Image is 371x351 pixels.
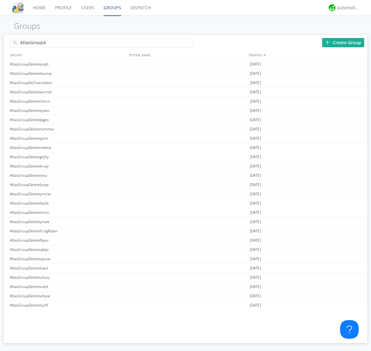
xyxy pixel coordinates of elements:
iframe: Toggle Customer Support [340,320,359,339]
span: [DATE] [250,301,261,310]
div: AtlasGroupNoTranslation [8,78,127,87]
span: [DATE] [250,69,261,78]
img: d2d01cd9b4174d08988066c6d424eccd [329,4,335,11]
a: AtlasGroupDeletefculgRubin[DATE] [4,226,367,236]
a: AtlasGroupDeletelyrpp[DATE] [4,180,367,189]
span: [DATE] [250,189,261,199]
span: [DATE] [250,254,261,264]
span: [DATE] [250,217,261,226]
span: [DATE] [250,180,261,189]
img: cddb5a64eb264b2086981ab96f4c1ba7 [12,2,23,13]
div: AtlasGroupDeletevofzt [8,282,127,291]
a: AtlasGroupDeletepynir[DATE] [4,134,367,143]
span: [DATE] [250,273,261,282]
span: [DATE] [250,106,261,115]
div: AtlasGroupDeletezywio [8,106,127,115]
a: AtlasGroupDeleteynncw[DATE] [4,189,367,199]
div: CREATED [247,50,367,59]
a: AtlasGroupDeleteyiozw[DATE] [4,217,367,226]
span: [DATE] [250,125,261,134]
a: AtlasGroupDeletelwsfe[DATE] [4,199,367,208]
a: AtlasGroupDeletelnnsn[DATE] [4,208,367,217]
div: AtlasGroupDeletewcmah [8,87,127,96]
div: automation+atlas [337,5,360,11]
span: [DATE] [250,264,261,273]
a: AtlasGroupDeleteqbtpr[DATE] [4,245,367,254]
div: AtlasGroupDeletewhyaz [8,291,127,300]
div: AtlasGroupDeletelnnsn [8,208,127,217]
span: [DATE] [250,115,261,125]
span: [DATE] [250,245,261,254]
div: SYSTEM_NAME [127,50,247,59]
div: AtlasGroupDeleterjiva [8,171,127,180]
span: [DATE] [250,134,261,143]
img: plus.svg [325,40,330,44]
div: AtlasGroupDeletembtvq [8,143,127,152]
div: AtlasGroupDeletelyrpp [8,180,127,189]
a: AtlasGroupDeleterjiva[DATE] [4,171,367,180]
span: [DATE] [250,236,261,245]
a: AtlasGroupDeleteloarx[DATE] [4,264,367,273]
span: [DATE] [250,97,261,106]
a: AtlasGroupDeletetwomp[DATE] [4,69,367,78]
a: AtlasGroupDeleteloyhf[DATE] [4,301,367,310]
a: AtlasGroupDeletewjzuw[DATE] [4,254,367,264]
span: [DATE] [250,199,261,208]
span: [DATE] [250,171,261,180]
div: AtlasGroupDeletelwsfe [8,199,127,208]
div: Create Group [322,38,364,47]
a: AtlasGroupDeletembtvq[DATE] [4,143,367,152]
div: AtlasGroupDeleteezqtt [8,60,127,69]
a: AtlasGroupDeletertmcn[DATE] [4,97,367,106]
div: AtlasGroupDeletepynir [8,134,127,143]
div: AtlasGroupDeleteubssy [8,273,127,282]
span: [DATE] [250,78,261,87]
div: AtlasGroupDeletejbges [8,115,127,124]
div: AtlasGroupDeleteloarx [8,264,127,273]
div: AtlasGroupDeleteqbtpr [8,245,127,254]
div: AtlasGroupDeletetwomp [8,69,127,78]
span: [DATE] [250,143,261,152]
div: AtlasGroupDeleteynncw [8,189,127,198]
a: AtlasGroupNoTranslation[DATE] [4,78,367,87]
div: GROUPS [8,50,126,59]
div: AtlasGroupDeleteloyhf [8,301,127,310]
div: AtlasGroupDeletefculgRubin [8,226,127,235]
div: AtlasGroupDeleteyiozw [8,217,127,226]
a: AtlasGroupDeletenemmw[DATE] [4,125,367,134]
a: AtlasGroupDeletewhyaz[DATE] [4,291,367,301]
a: AtlasGroupDeletekruqr[DATE] [4,162,367,171]
a: AtlasGroupDeleteubssy[DATE] [4,273,367,282]
span: [DATE] [250,152,261,162]
span: [DATE] [250,87,261,97]
span: [DATE] [250,162,261,171]
span: [DATE] [250,208,261,217]
div: AtlasGroupDeletekruqr [8,162,127,171]
div: AtlasGroupDeletertmcn [8,97,127,106]
a: AtlasGroupDeleteezqtt[DATE] [4,60,367,69]
span: [DATE] [250,291,261,301]
a: AtlasGroupDeletefbpxr[DATE] [4,236,367,245]
div: AtlasGroupDeletewjzuw [8,254,127,263]
a: AtlasGroupDeletezywio[DATE] [4,106,367,115]
span: [DATE] [250,226,261,236]
input: Search groups [11,38,192,47]
a: AtlasGroupDeletevofzt[DATE] [4,282,367,291]
a: AtlasGroupDeletejbges[DATE] [4,115,367,125]
a: AtlasGroupDeletegnjhy[DATE] [4,152,367,162]
span: [DATE] [250,60,261,69]
div: AtlasGroupDeletefbpxr [8,236,127,245]
a: AtlasGroupDeletewcmah[DATE] [4,87,367,97]
span: [DATE] [250,282,261,291]
div: AtlasGroupDeletenemmw [8,125,127,133]
div: AtlasGroupDeletegnjhy [8,152,127,161]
